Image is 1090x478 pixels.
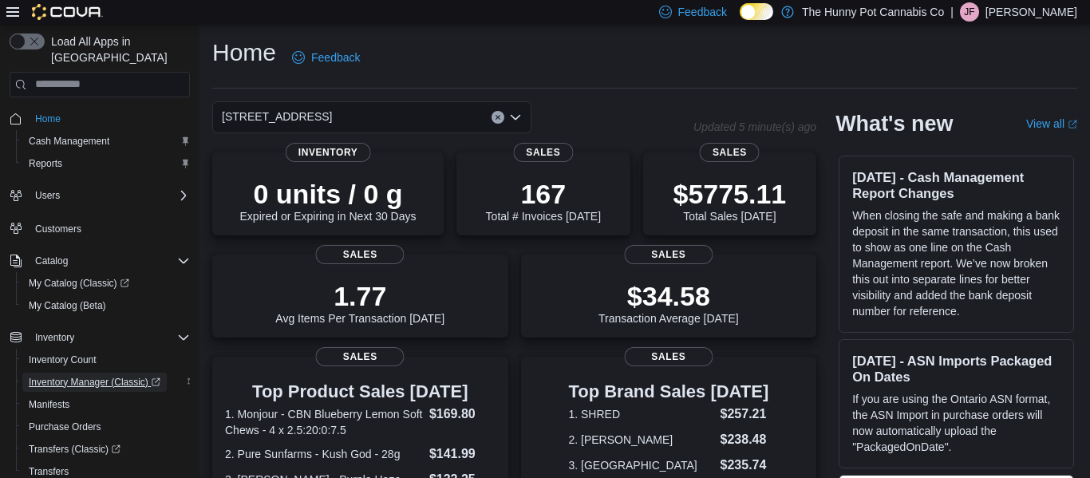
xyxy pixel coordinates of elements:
[3,250,196,272] button: Catalog
[29,328,81,347] button: Inventory
[22,350,103,369] a: Inventory Count
[16,130,196,152] button: Cash Management
[29,251,190,271] span: Catalog
[22,373,167,392] a: Inventory Manager (Classic)
[35,113,61,125] span: Home
[275,280,444,325] div: Avg Items Per Transaction [DATE]
[964,2,974,22] span: JF
[275,280,444,312] p: 1.77
[16,349,196,371] button: Inventory Count
[673,178,786,223] div: Total Sales [DATE]
[429,444,496,464] dd: $141.99
[16,371,196,393] a: Inventory Manager (Classic)
[568,432,713,448] dt: 2. [PERSON_NAME]
[700,143,760,162] span: Sales
[22,132,116,151] a: Cash Management
[22,154,69,173] a: Reports
[35,255,68,267] span: Catalog
[852,391,1060,455] p: If you are using the Ontario ASN format, the ASN Import in purchase orders will now automatically...
[852,169,1060,201] h3: [DATE] - Cash Management Report Changes
[3,326,196,349] button: Inventory
[225,446,423,462] dt: 2. Pure Sunfarms - Kush God - 28g
[22,132,190,151] span: Cash Management
[624,245,713,264] span: Sales
[22,274,190,293] span: My Catalog (Classic)
[29,465,69,478] span: Transfers
[16,152,196,175] button: Reports
[22,395,190,414] span: Manifests
[1026,117,1077,130] a: View allExternal link
[22,296,113,315] a: My Catalog (Beta)
[852,207,1060,319] p: When closing the safe and making a bank deposit in the same transaction, this used to show as one...
[16,393,196,416] button: Manifests
[212,37,276,69] h1: Home
[29,109,67,128] a: Home
[29,299,106,312] span: My Catalog (Beta)
[673,178,786,210] p: $5775.11
[740,3,773,20] input: Dark Mode
[240,178,417,223] div: Expired or Expiring in Next 30 Days
[429,405,496,424] dd: $169.80
[598,280,739,312] p: $34.58
[22,417,190,437] span: Purchase Orders
[486,178,601,223] div: Total # Invoices [DATE]
[316,347,405,366] span: Sales
[678,4,727,20] span: Feedback
[22,440,190,459] span: Transfers (Classic)
[29,218,190,238] span: Customers
[624,347,713,366] span: Sales
[721,405,769,424] dd: $257.21
[509,111,522,124] button: Open list of options
[960,2,979,22] div: Jeremy Farwell
[29,398,69,411] span: Manifests
[568,406,713,422] dt: 1. SHRED
[852,353,1060,385] h3: [DATE] - ASN Imports Packaged On Dates
[35,331,74,344] span: Inventory
[29,135,109,148] span: Cash Management
[29,376,160,389] span: Inventory Manager (Classic)
[22,274,136,293] a: My Catalog (Classic)
[721,456,769,475] dd: $235.74
[32,4,103,20] img: Cova
[22,373,190,392] span: Inventory Manager (Classic)
[22,417,108,437] a: Purchase Orders
[29,219,88,239] a: Customers
[35,223,81,235] span: Customers
[240,178,417,210] p: 0 units / 0 g
[598,280,739,325] div: Transaction Average [DATE]
[29,186,66,205] button: Users
[3,216,196,239] button: Customers
[286,143,371,162] span: Inventory
[29,157,62,170] span: Reports
[950,2,954,22] p: |
[1068,120,1077,129] svg: External link
[721,430,769,449] dd: $238.48
[492,111,504,124] button: Clear input
[22,296,190,315] span: My Catalog (Beta)
[29,354,97,366] span: Inventory Count
[16,272,196,294] a: My Catalog (Classic)
[29,421,101,433] span: Purchase Orders
[16,438,196,460] a: Transfers (Classic)
[29,109,190,128] span: Home
[316,245,405,264] span: Sales
[693,120,816,133] p: Updated 5 minute(s) ago
[16,416,196,438] button: Purchase Orders
[802,2,944,22] p: The Hunny Pot Cannabis Co
[22,350,190,369] span: Inventory Count
[286,41,366,73] a: Feedback
[35,189,60,202] span: Users
[29,277,129,290] span: My Catalog (Classic)
[22,440,127,459] a: Transfers (Classic)
[29,443,120,456] span: Transfers (Classic)
[985,2,1077,22] p: [PERSON_NAME]
[16,294,196,317] button: My Catalog (Beta)
[568,457,713,473] dt: 3. [GEOGRAPHIC_DATA]
[513,143,573,162] span: Sales
[311,49,360,65] span: Feedback
[835,111,953,136] h2: What's new
[45,34,190,65] span: Load All Apps in [GEOGRAPHIC_DATA]
[225,382,496,401] h3: Top Product Sales [DATE]
[22,154,190,173] span: Reports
